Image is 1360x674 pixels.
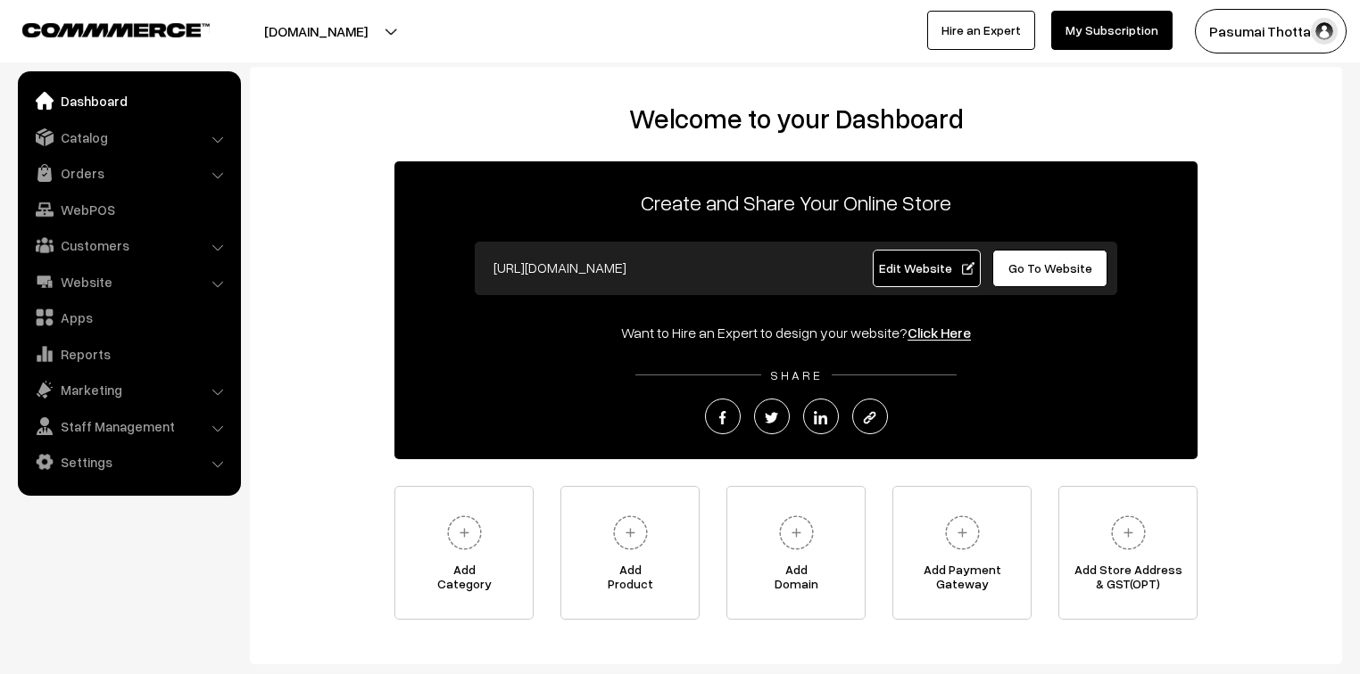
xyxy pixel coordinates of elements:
a: Reports [22,338,235,370]
a: AddCategory [394,486,534,620]
a: Catalog [22,121,235,153]
span: SHARE [761,367,832,382]
p: Create and Share Your Online Store [394,186,1198,218]
img: COMMMERCE [22,23,210,37]
a: Dashboard [22,85,235,117]
span: Add Domain [727,563,865,598]
a: Settings [22,446,235,478]
a: My Subscription [1051,11,1173,50]
img: plus.svg [440,508,489,557]
a: COMMMERCE [22,18,178,39]
a: Add PaymentGateway [892,486,1032,620]
span: Add Category [395,563,533,598]
img: user [1311,18,1338,45]
img: plus.svg [606,508,655,557]
a: Edit Website [873,250,982,287]
a: Apps [22,301,235,333]
a: Go To Website [992,250,1107,287]
img: plus.svg [772,508,821,557]
div: Want to Hire an Expert to design your website? [394,322,1198,343]
a: Orders [22,157,235,189]
a: Add Store Address& GST(OPT) [1058,486,1198,620]
a: AddProduct [560,486,700,620]
a: Website [22,266,235,298]
a: Marketing [22,374,235,406]
a: Staff Management [22,410,235,442]
span: Add Store Address & GST(OPT) [1059,563,1197,598]
span: Add Payment Gateway [893,563,1031,598]
button: [DOMAIN_NAME] [202,9,430,53]
a: Customers [22,229,235,261]
button: Pasumai Thotta… [1195,9,1347,53]
span: Go To Website [1008,260,1092,275]
a: Click Here [908,324,971,341]
img: plus.svg [938,508,987,557]
a: Hire an Expert [927,11,1035,50]
a: AddDomain [726,486,866,620]
span: Edit Website [879,260,974,275]
h2: Welcome to your Dashboard [268,103,1324,135]
a: WebPOS [22,193,235,226]
span: Add Product [561,563,699,598]
img: plus.svg [1104,508,1153,557]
